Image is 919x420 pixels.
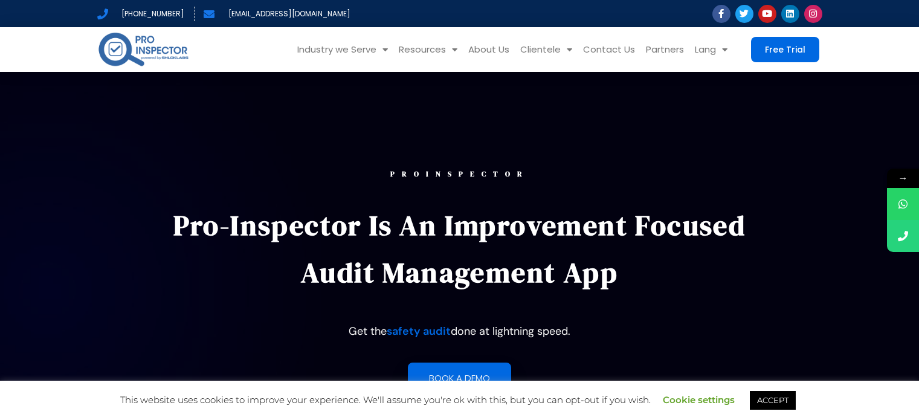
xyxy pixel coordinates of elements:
[751,37,819,62] a: Free Trial
[578,27,640,72] a: Contact Us
[663,394,735,405] a: Cookie settings
[156,202,764,296] p: Pro-Inspector is an improvement focused audit management app
[156,170,764,178] div: PROINSPECTOR
[640,27,689,72] a: Partners
[156,320,764,342] p: Get the done at lightning speed.
[750,391,796,410] a: ACCEPT
[292,27,393,72] a: Industry we Serve
[765,45,805,54] span: Free Trial
[204,7,350,21] a: [EMAIL_ADDRESS][DOMAIN_NAME]
[97,30,190,68] img: pro-inspector-logo
[463,27,515,72] a: About Us
[120,394,799,405] span: This website uses cookies to improve your experience. We'll assume you're ok with this, but you c...
[118,7,184,21] span: [PHONE_NUMBER]
[225,7,350,21] span: [EMAIL_ADDRESS][DOMAIN_NAME]
[393,27,463,72] a: Resources
[515,27,578,72] a: Clientele
[429,373,490,383] span: Book a demo
[689,27,733,72] a: Lang
[887,169,919,188] span: →
[408,363,511,393] a: Book a demo
[208,27,733,72] nav: Menu
[387,324,451,338] a: safety audit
